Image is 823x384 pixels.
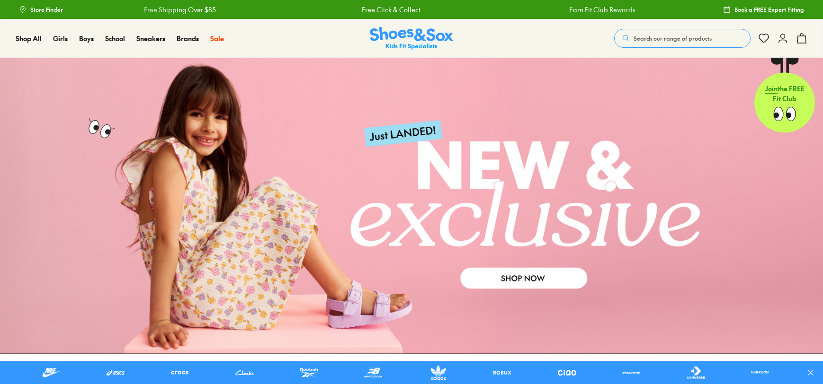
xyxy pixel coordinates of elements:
[143,5,215,15] a: Free Shipping Over $85
[79,34,94,44] a: Boys
[734,5,804,14] span: Book a FREE Expert Fitting
[210,34,224,44] a: Sale
[177,34,199,44] a: Brands
[370,27,453,50] img: SNS_Logo_Responsive.svg
[16,34,42,44] a: Shop All
[723,1,804,18] a: Book a FREE Expert Fitting
[105,34,125,43] span: School
[754,57,815,133] a: Jointhe FREE Fit Club
[105,34,125,44] a: School
[370,27,453,50] a: Shoes & Sox
[19,1,63,18] a: Store Finder
[754,76,815,111] p: the FREE Fit Club
[53,34,68,44] a: Girls
[614,29,751,48] button: Search our range of products
[569,5,635,15] a: Earn Fit Club Rewards
[765,84,778,93] span: Join
[30,5,63,14] span: Store Finder
[79,34,94,43] span: Boys
[210,34,224,43] span: Sale
[16,34,42,43] span: Shop All
[177,34,199,43] span: Brands
[53,34,68,43] span: Girls
[136,34,165,43] span: Sneakers
[361,5,420,15] a: Free Click & Collect
[634,34,712,43] span: Search our range of products
[136,34,165,44] a: Sneakers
